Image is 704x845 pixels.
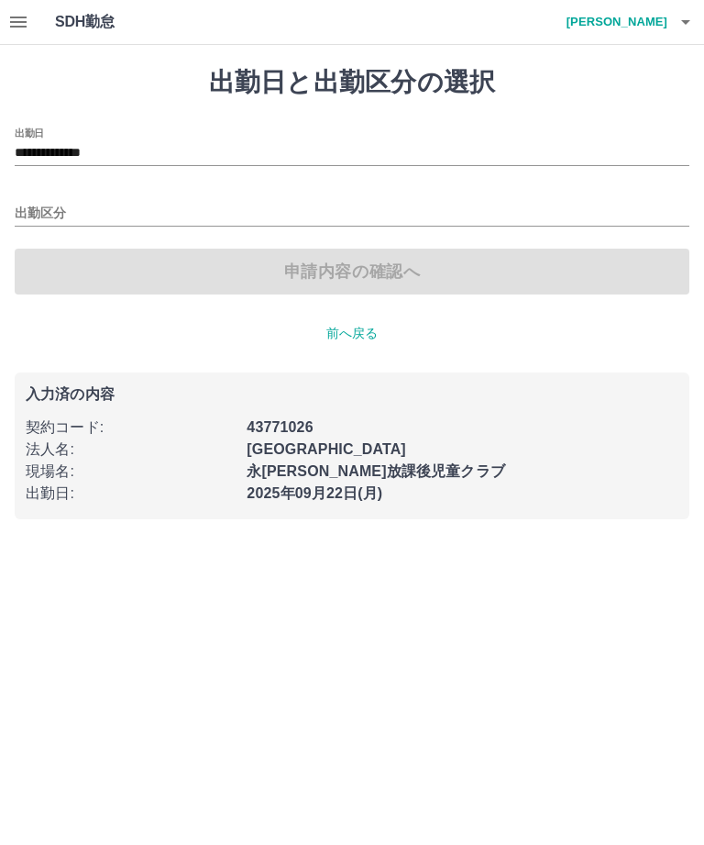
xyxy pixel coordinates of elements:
h1: 出勤日と出勤区分の選択 [15,67,689,98]
b: [GEOGRAPHIC_DATA] [247,441,406,457]
b: 43771026 [247,419,313,435]
p: 法人名 : [26,439,236,461]
b: 2025年09月22日(月) [247,485,382,501]
label: 出勤日 [15,126,44,139]
p: 前へ戻る [15,324,689,343]
p: 契約コード : [26,417,236,439]
p: 現場名 : [26,461,236,483]
p: 入力済の内容 [26,387,678,402]
b: 永[PERSON_NAME]放課後児童クラブ [247,463,505,479]
p: 出勤日 : [26,483,236,505]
